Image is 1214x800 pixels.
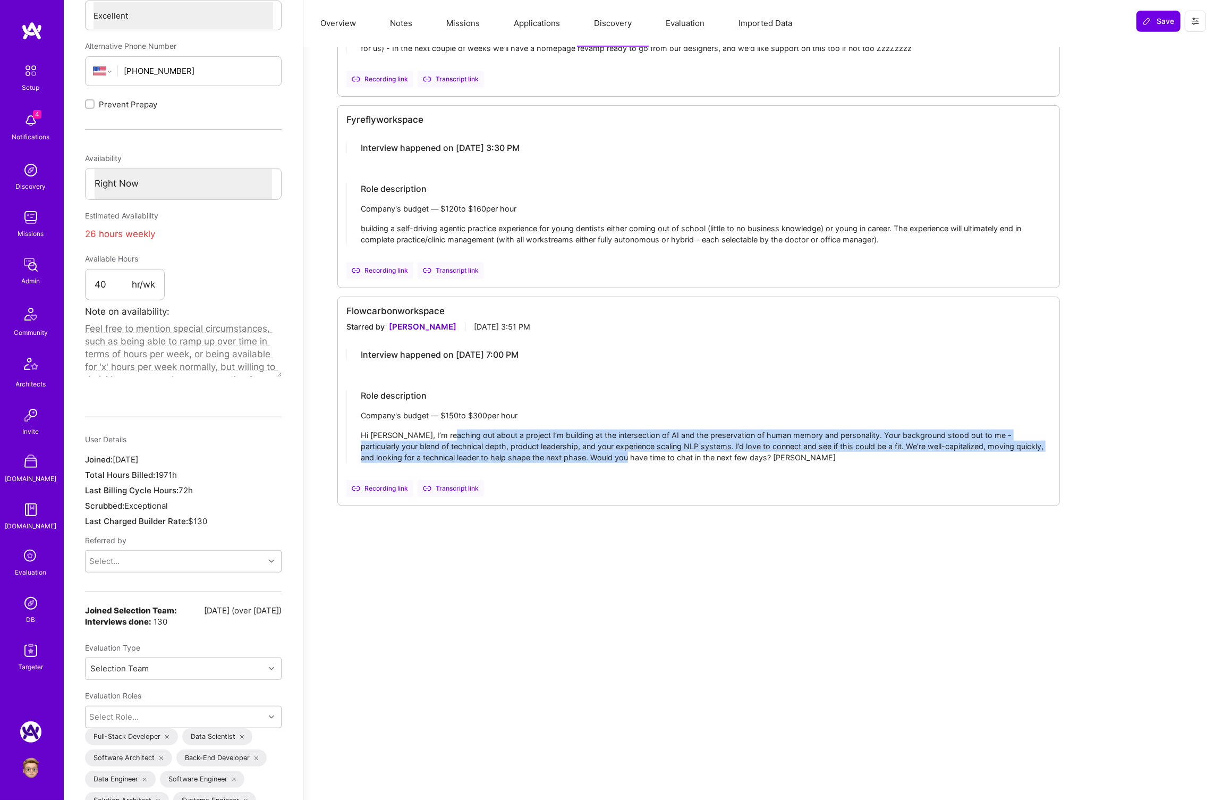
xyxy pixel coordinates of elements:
[20,640,41,661] img: Skill Targeter
[132,279,155,291] span: hr/wk
[418,262,484,279] a: Transcript link
[85,206,282,225] div: Estimated Availability
[1143,16,1174,27] span: Save
[361,430,1051,463] div: Hi [PERSON_NAME], I’m reaching out about a project I’m building at the intersection of AI and the...
[20,757,41,779] img: User Avatar
[124,57,273,85] input: +1 (000) 000-0000
[418,71,484,88] a: Transcript link
[346,480,413,497] a: Recording link
[269,666,274,671] i: icon Chevron
[99,99,157,110] span: Prevent Prepay
[85,485,179,495] span: Last Billing Cycle Hours:
[85,771,156,788] div: Data Engineer
[85,617,151,627] b: Interviews done:
[85,225,282,243] div: 26 hours weekly
[20,593,41,614] img: Admin Search
[361,410,1051,421] div: Company's budget — $ 150 to $ 300 per hour
[20,452,41,473] img: A Store
[90,556,120,567] div: Select...
[143,778,147,782] i: icon Close
[95,270,132,300] input: XX
[361,349,1051,360] div: Interview happened on [DATE] 7:00 PM
[346,306,1051,317] div: Flowcarbon workspace
[85,686,282,705] div: Evaluation Roles
[85,454,113,465] span: Joined:
[85,303,169,321] label: Note on availability:
[22,275,40,287] div: Admin
[1136,11,1181,32] button: Save
[20,499,41,520] img: guide book
[85,531,282,550] div: Referred by
[18,721,44,743] a: A.Team: Google Calendar Integration Testing
[361,142,1051,154] div: Interview happened on [DATE] 3:30 PM
[20,721,41,743] img: A.Team: Google Calendar Integration Testing
[20,207,41,228] img: teamwork
[18,757,44,779] a: User Avatar
[155,470,177,480] span: 1971h
[20,254,41,275] img: admin teamwork
[179,485,193,495] span: 72h
[33,110,41,119] span: 4
[85,470,155,480] span: Total Hours Billed:
[27,614,36,625] div: DB
[389,321,456,332] div: [PERSON_NAME]
[85,149,282,168] div: Availability
[16,181,46,192] div: Discovery
[20,405,41,426] img: Invite
[418,480,484,497] a: Transcript link
[269,714,274,720] i: icon Chevron
[15,567,47,578] div: Evaluation
[474,321,530,332] div: [DATE] 3:51 PM
[91,663,149,675] div: Selection Team
[361,390,1051,401] div: Role description
[361,223,1051,245] div: building a self-driving agentic practice experience for young dentists either coming out of schoo...
[85,249,165,268] div: Available Hours
[18,228,44,239] div: Missions
[18,353,44,378] img: Architects
[20,60,42,82] img: setup
[124,501,168,511] span: Exceptional
[361,203,1051,214] div: Company's budget — $ 120 to $ 160 per hour
[14,327,48,338] div: Community
[159,756,164,761] i: icon Close
[19,661,44,672] div: Targeter
[240,735,244,739] i: icon Close
[5,473,57,484] div: [DOMAIN_NAME]
[346,262,413,279] a: Recording link
[20,159,41,181] img: discovery
[18,301,44,327] img: Community
[85,501,124,511] span: Scrubbed:
[188,516,207,526] span: $130
[21,546,41,567] i: icon SelectionTeam
[165,735,169,739] i: icon Close
[20,110,41,131] img: bell
[176,750,267,767] div: Back-End Developer
[254,756,259,761] i: icon Close
[23,426,39,437] div: Invite
[85,638,282,658] div: Evaluation Type
[21,21,43,40] img: logo
[22,82,40,93] div: Setup
[85,750,172,767] div: Software Architect
[346,71,413,88] a: Recording link
[85,616,282,627] div: 130
[85,728,178,745] div: Full-Stack Developer
[85,516,188,526] span: Last Charged Builder Rate:
[346,321,385,332] div: Starred by
[113,454,138,465] span: [DATE]
[182,728,253,745] div: Data Scientist
[160,771,245,788] div: Software Engineer
[346,114,1051,125] div: Fyrefly workspace
[85,430,282,449] div: User Details
[85,41,176,50] span: Alternative Phone Number
[5,520,57,532] div: [DOMAIN_NAME]
[204,605,282,616] div: [DATE] (over [DATE])
[90,711,139,722] div: Select Role...
[85,605,177,616] b: Joined Selection Team:
[12,131,50,142] div: Notifications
